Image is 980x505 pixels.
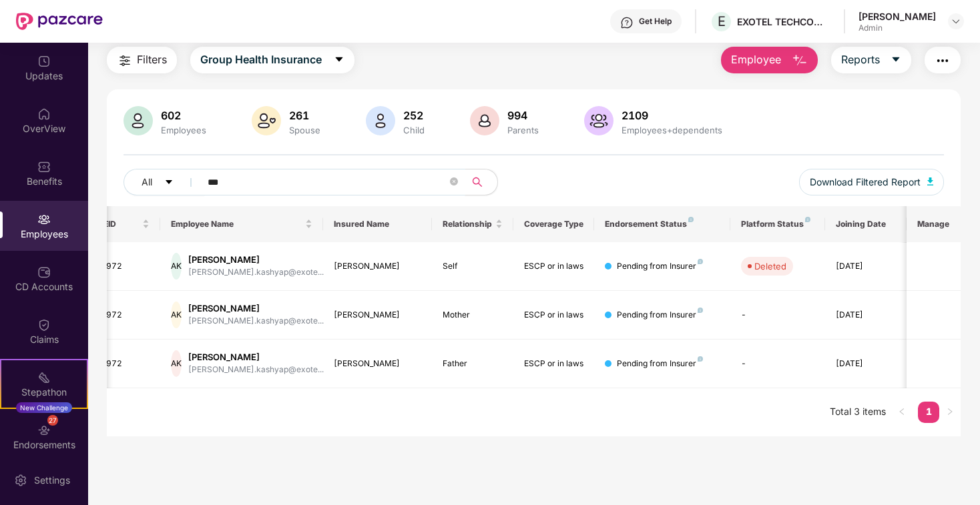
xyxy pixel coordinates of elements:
button: search [465,169,498,195]
span: left [898,408,906,416]
div: Mother [443,309,503,322]
img: svg+xml;base64,PHN2ZyBpZD0iRW5kb3JzZW1lbnRzIiB4bWxucz0iaHR0cDovL3d3dy53My5vcmcvMjAwMC9zdmciIHdpZH... [37,424,51,437]
div: Spouse [286,125,323,135]
a: 1 [918,402,939,422]
div: [PERSON_NAME] [188,351,324,364]
th: Joining Date [825,206,907,242]
div: Parents [505,125,541,135]
img: svg+xml;base64,PHN2ZyB4bWxucz0iaHR0cDovL3d3dy53My5vcmcvMjAwMC9zdmciIHdpZHRoPSIyMSIgaGVpZ2h0PSIyMC... [37,371,51,384]
div: [DATE] [836,260,896,273]
div: Endorsement Status [605,219,719,229]
div: 27 [47,415,58,426]
span: Employee [731,51,781,68]
img: svg+xml;base64,PHN2ZyB4bWxucz0iaHR0cDovL3d3dy53My5vcmcvMjAwMC9zdmciIHhtbG5zOnhsaW5rPSJodHRwOi8vd3... [470,106,499,135]
img: svg+xml;base64,PHN2ZyBpZD0iQ0RfQWNjb3VudHMiIGRhdGEtbmFtZT0iQ0QgQWNjb3VudHMiIHhtbG5zPSJodHRwOi8vd3... [37,266,51,279]
div: Child [401,125,427,135]
div: New Challenge [16,402,72,413]
div: [PERSON_NAME].kashyap@exote... [188,364,324,376]
div: [PERSON_NAME] [859,10,936,23]
th: Relationship [432,206,513,242]
img: New Pazcare Logo [16,13,103,30]
div: [PERSON_NAME] [334,309,421,322]
div: 994 [505,109,541,122]
button: Group Health Insurancecaret-down [190,47,354,73]
td: - [730,340,825,388]
div: ESCP or in laws [524,358,584,370]
img: svg+xml;base64,PHN2ZyB4bWxucz0iaHR0cDovL3d3dy53My5vcmcvMjAwMC9zdmciIHhtbG5zOnhsaW5rPSJodHRwOi8vd3... [124,106,153,135]
span: search [465,177,491,187]
div: Pending from Insurer [617,260,703,273]
span: Reports [841,51,880,68]
img: svg+xml;base64,PHN2ZyB4bWxucz0iaHR0cDovL3d3dy53My5vcmcvMjAwMC9zdmciIHdpZHRoPSI4IiBoZWlnaHQ9IjgiIH... [698,308,703,313]
div: Get Help [639,16,672,27]
div: [PERSON_NAME] [188,302,324,315]
div: AK [171,350,182,377]
div: Pending from Insurer [617,358,703,370]
td: - [730,291,825,340]
span: All [142,175,152,189]
div: Self [443,260,503,273]
div: 2109 [619,109,725,122]
img: svg+xml;base64,PHN2ZyBpZD0iQ2xhaW0iIHhtbG5zPSJodHRwOi8vd3d3LnczLm9yZy8yMDAwL3N2ZyIgd2lkdGg9IjIwIi... [37,318,51,332]
div: 602 [158,109,209,122]
div: 261 [286,109,323,122]
div: [DATE] [836,309,896,322]
img: svg+xml;base64,PHN2ZyB4bWxucz0iaHR0cDovL3d3dy53My5vcmcvMjAwMC9zdmciIHhtbG5zOnhsaW5rPSJodHRwOi8vd3... [584,106,614,135]
th: Coverage Type [513,206,595,242]
img: svg+xml;base64,PHN2ZyB4bWxucz0iaHR0cDovL3d3dy53My5vcmcvMjAwMC9zdmciIHdpZHRoPSI4IiBoZWlnaHQ9IjgiIH... [805,217,810,222]
span: EID [103,219,140,229]
div: Settings [30,474,74,487]
div: [PERSON_NAME] [188,254,324,266]
th: Insured Name [323,206,432,242]
span: Relationship [443,219,493,229]
img: svg+xml;base64,PHN2ZyB4bWxucz0iaHR0cDovL3d3dy53My5vcmcvMjAwMC9zdmciIHhtbG5zOnhsaW5rPSJodHRwOi8vd3... [792,53,808,69]
div: [PERSON_NAME].kashyap@exote... [188,266,324,279]
span: Download Filtered Report [810,175,921,189]
div: Platform Status [741,219,814,229]
div: Father [443,358,503,370]
span: Group Health Insurance [200,51,322,68]
img: svg+xml;base64,PHN2ZyB4bWxucz0iaHR0cDovL3d3dy53My5vcmcvMjAwMC9zdmciIHdpZHRoPSI4IiBoZWlnaHQ9IjgiIH... [698,356,703,362]
img: svg+xml;base64,PHN2ZyBpZD0iSG9tZSIgeG1sbnM9Imh0dHA6Ly93d3cudzMub3JnLzIwMDAvc3ZnIiB3aWR0aD0iMjAiIG... [37,107,51,121]
img: svg+xml;base64,PHN2ZyB4bWxucz0iaHR0cDovL3d3dy53My5vcmcvMjAwMC9zdmciIHdpZHRoPSI4IiBoZWlnaHQ9IjgiIH... [698,259,703,264]
div: [PERSON_NAME] [334,260,421,273]
button: Download Filtered Report [799,169,945,195]
img: svg+xml;base64,PHN2ZyB4bWxucz0iaHR0cDovL3d3dy53My5vcmcvMjAwMC9zdmciIHhtbG5zOnhsaW5rPSJodHRwOi8vd3... [252,106,281,135]
div: [DATE] [836,358,896,370]
div: 252 [401,109,427,122]
img: svg+xml;base64,PHN2ZyB4bWxucz0iaHR0cDovL3d3dy53My5vcmcvMjAwMC9zdmciIHhtbG5zOnhsaW5rPSJodHRwOi8vd3... [927,177,934,185]
th: EID [93,206,161,242]
img: svg+xml;base64,PHN2ZyBpZD0iVXBkYXRlZCIgeG1sbnM9Imh0dHA6Ly93d3cudzMub3JnLzIwMDAvc3ZnIiB3aWR0aD0iMj... [37,55,51,68]
span: caret-down [164,177,174,188]
div: Pending from Insurer [617,309,703,322]
div: Deleted [754,260,786,273]
div: ESCP or in laws [524,260,584,273]
img: svg+xml;base64,PHN2ZyB4bWxucz0iaHR0cDovL3d3dy53My5vcmcvMjAwMC9zdmciIHdpZHRoPSIyNCIgaGVpZ2h0PSIyNC... [935,53,951,69]
div: EXOTEL TECHCOM PRIVATE LIMITED [737,15,830,28]
div: Employees+dependents [619,125,725,135]
div: [PERSON_NAME].kashyap@exote... [188,315,324,328]
div: [PERSON_NAME] [334,358,421,370]
span: caret-down [334,54,344,66]
img: svg+xml;base64,PHN2ZyBpZD0iQmVuZWZpdHMiIHhtbG5zPSJodHRwOi8vd3d3LnczLm9yZy8yMDAwL3N2ZyIgd2lkdGg9Ij... [37,160,51,173]
button: Employee [721,47,818,73]
button: left [891,402,913,423]
div: 972 [106,260,150,273]
span: close-circle [450,176,458,189]
li: 1 [918,402,939,423]
img: svg+xml;base64,PHN2ZyBpZD0iRW1wbG95ZWVzIiB4bWxucz0iaHR0cDovL3d3dy53My5vcmcvMjAwMC9zdmciIHdpZHRoPS... [37,213,51,226]
li: Previous Page [891,402,913,423]
img: svg+xml;base64,PHN2ZyB4bWxucz0iaHR0cDovL3d3dy53My5vcmcvMjAwMC9zdmciIHdpZHRoPSI4IiBoZWlnaHQ9IjgiIH... [688,217,694,222]
span: close-circle [450,177,458,185]
span: Filters [137,51,167,68]
button: Allcaret-down [124,169,205,195]
img: svg+xml;base64,PHN2ZyB4bWxucz0iaHR0cDovL3d3dy53My5vcmcvMjAwMC9zdmciIHhtbG5zOnhsaW5rPSJodHRwOi8vd3... [366,106,395,135]
th: Employee Name [160,206,323,242]
img: svg+xml;base64,PHN2ZyB4bWxucz0iaHR0cDovL3d3dy53My5vcmcvMjAwMC9zdmciIHdpZHRoPSIyNCIgaGVpZ2h0PSIyNC... [117,53,133,69]
div: AK [171,253,182,280]
div: Employees [158,125,209,135]
span: E [718,13,726,29]
span: right [946,408,954,416]
li: Total 3 items [830,402,886,423]
div: 972 [106,309,150,322]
